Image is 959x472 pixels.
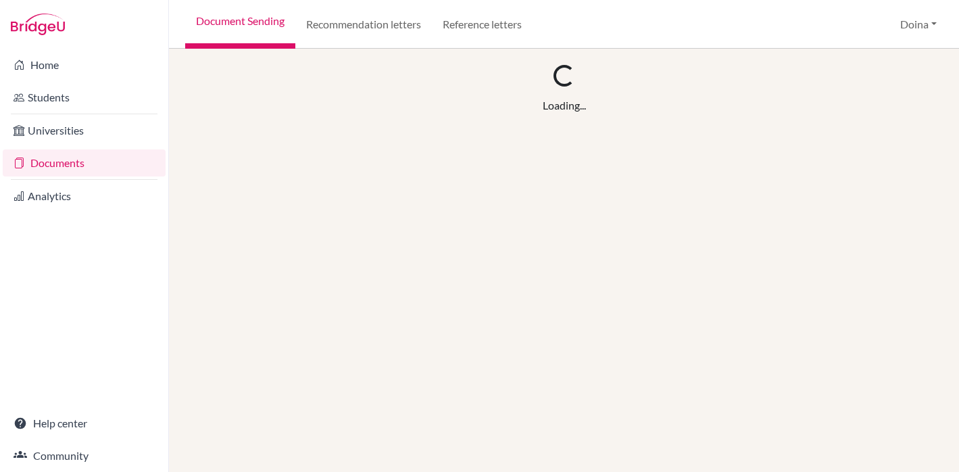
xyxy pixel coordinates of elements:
[543,97,586,114] div: Loading...
[3,117,166,144] a: Universities
[3,183,166,210] a: Analytics
[3,84,166,111] a: Students
[3,410,166,437] a: Help center
[894,11,943,37] button: Doina
[11,14,65,35] img: Bridge-U
[3,442,166,469] a: Community
[3,51,166,78] a: Home
[3,149,166,176] a: Documents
